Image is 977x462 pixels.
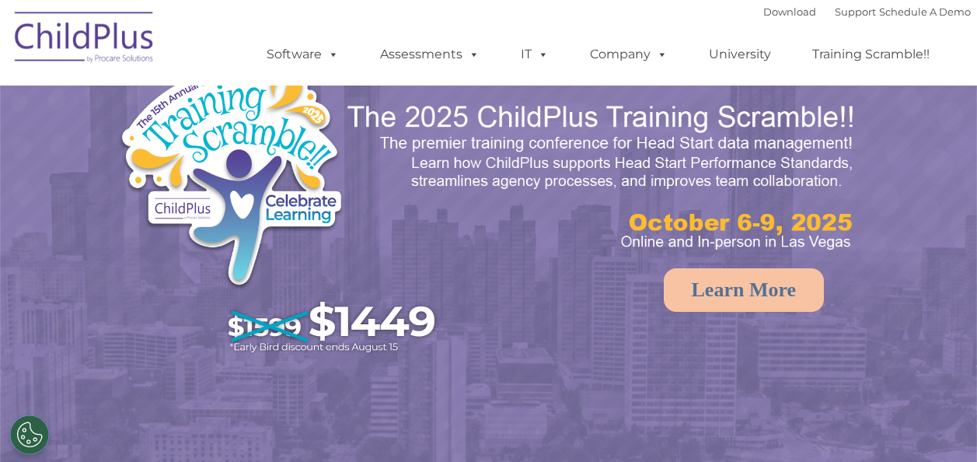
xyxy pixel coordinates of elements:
[835,5,876,18] a: Support
[505,39,564,70] a: IT
[574,39,683,70] a: Company
[763,5,816,18] a: Download
[7,1,162,79] img: ChildPlus by Procare Solutions
[251,39,354,70] a: Software
[693,39,787,70] a: University
[10,415,49,454] button: Cookies Settings
[664,268,825,312] a: Learn More
[763,5,971,18] font: |
[879,5,971,18] a: Schedule A Demo
[365,39,495,70] a: Assessments
[797,39,945,70] a: Training Scramble!!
